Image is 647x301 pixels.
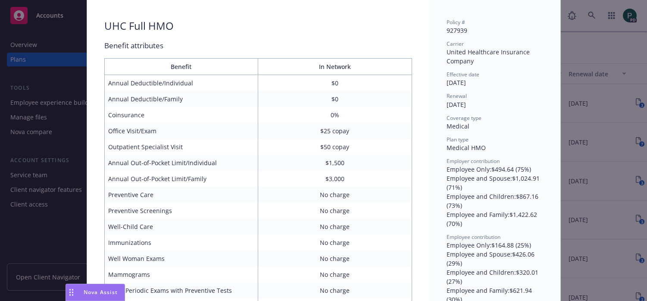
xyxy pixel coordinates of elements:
span: Effective date [447,71,479,78]
td: Mammograms [104,267,258,282]
td: $0 [258,91,412,107]
div: Employee and Family : $1,422.62 (70%) [447,210,543,228]
td: 0% [258,107,412,123]
div: 927939 [447,26,543,35]
span: Employee contribution [447,233,500,241]
div: Employee and Spouse : $1,024.91 (71%) [447,174,543,192]
td: No charge [258,187,412,203]
td: Outpatient Specialist Visit [104,139,258,155]
div: Employee and Children : $867.16 (73%) [447,192,543,210]
td: No charge [258,251,412,267]
div: Employee Only : $164.88 (25%) [447,241,543,250]
td: Preventive Care [104,187,258,203]
td: No charge [258,267,412,282]
td: No charge [258,203,412,219]
td: No charge [258,219,412,235]
span: Coverage type [447,114,481,122]
td: Annual Deductible/Individual [104,75,258,91]
td: No charge [258,282,412,298]
td: Well-Child Care [104,219,258,235]
span: Carrier [447,40,464,47]
td: Annual Deductible/Family [104,91,258,107]
span: Renewal [447,92,467,100]
td: $25 copay [258,123,412,139]
button: Nova Assist [66,284,125,301]
span: Nova Assist [84,288,118,296]
td: Annual Out-of-Pocket Limit/Family [104,171,258,187]
td: Preventive Screenings [104,203,258,219]
div: Drag to move [66,284,77,301]
td: Well Woman Exams [104,251,258,267]
td: Immunizations [104,235,258,251]
td: $50 copay [258,139,412,155]
td: No charge [258,235,412,251]
span: Plan type [447,136,469,143]
div: United Healthcare Insurance Company [447,47,543,66]
td: Adult Periodic Exams with Preventive Tests [104,282,258,298]
div: Employee Only : $494.64 (75%) [447,165,543,174]
td: $3,000 [258,171,412,187]
td: Office Visit/Exam [104,123,258,139]
div: [DATE] [447,78,543,87]
div: Medical [447,122,543,131]
div: Employee and Spouse : $426.06 (29%) [447,250,543,268]
div: Benefit attributes [104,40,412,51]
td: $0 [258,75,412,91]
span: Employer contribution [447,157,500,165]
div: Employee and Children : $320.01 (27%) [447,268,543,286]
span: Policy # [447,19,465,26]
th: In Network [258,59,412,75]
td: $1,500 [258,155,412,171]
th: Benefit [104,59,258,75]
div: Medical HMO [447,143,543,152]
td: Annual Out-of-Pocket Limit/Individual [104,155,258,171]
div: [DATE] [447,100,543,109]
div: UHC Full HMO [104,19,174,33]
td: Coinsurance [104,107,258,123]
